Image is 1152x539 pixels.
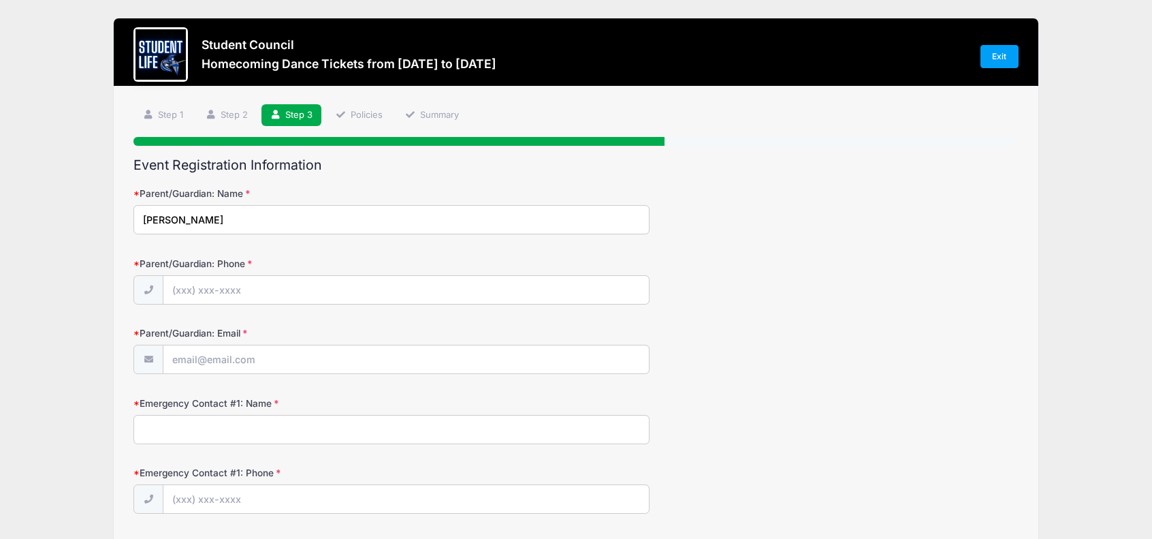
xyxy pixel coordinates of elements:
a: Policies [326,104,391,127]
input: (xxx) xxx-xxxx [163,275,650,305]
input: (xxx) xxx-xxxx [163,484,650,514]
a: Step 2 [196,104,257,127]
a: Step 1 [133,104,192,127]
h3: Student Council [202,37,496,52]
a: Step 3 [261,104,322,127]
a: Summary [396,104,468,127]
input: email@email.com [163,345,650,374]
h2: Event Registration Information [133,157,1019,173]
label: Parent/Guardian: Phone [133,257,428,271]
label: Emergency Contact #1: Phone [133,466,428,480]
h3: Homecoming Dance Tickets from [DATE] to [DATE] [202,57,496,71]
label: Parent/Guardian: Email [133,326,428,340]
label: Emergency Contact #1: Name [133,397,428,410]
a: Exit [980,45,1019,68]
label: Parent/Guardian: Name [133,187,428,200]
